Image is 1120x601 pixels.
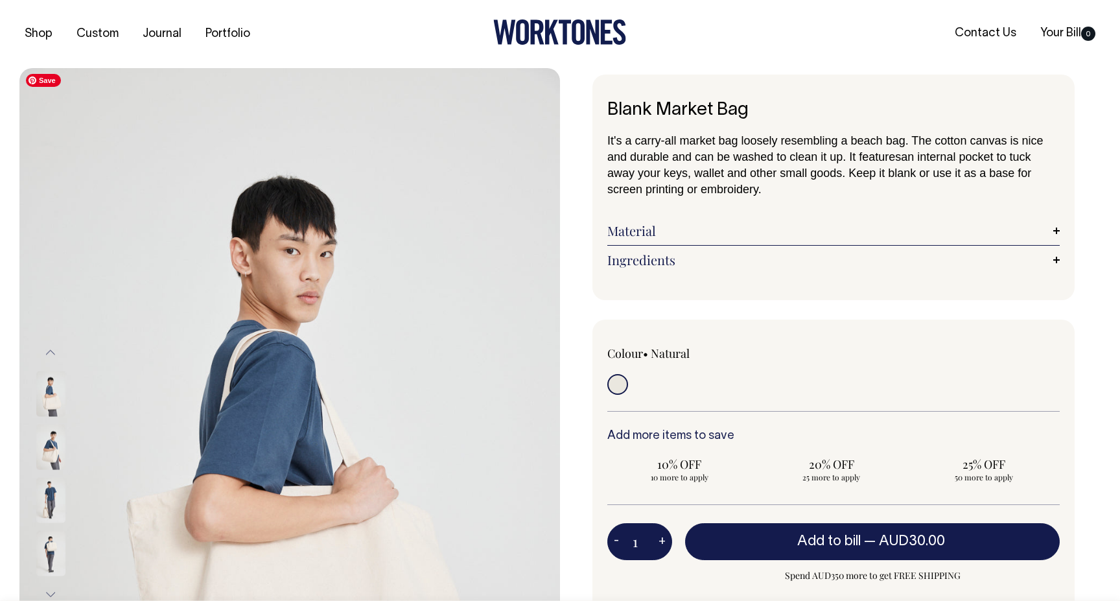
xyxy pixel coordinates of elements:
[607,100,1060,121] h1: Blank Market Bag
[36,424,65,469] img: natural
[36,530,65,576] img: natural
[19,23,58,45] a: Shop
[607,134,1043,163] span: It's a carry-all market bag loosely resembling a beach bag. The cotton canvas is nice and durable...
[36,371,65,416] img: natural
[607,150,1031,196] span: an internal pocket to tuck away your keys, wallet and other small goods. Keep it blank or use it ...
[685,568,1060,583] span: Spend AUD350 more to get FREE SHIPPING
[41,338,60,368] button: Previous
[71,23,124,45] a: Custom
[652,529,672,555] button: +
[685,523,1060,560] button: Add to bill —AUD30.00
[607,252,1060,268] a: Ingredients
[760,453,904,486] input: 20% OFF 25 more to apply
[766,456,898,472] span: 20% OFF
[137,23,187,45] a: Journal
[200,23,255,45] a: Portfolio
[614,456,745,472] span: 10% OFF
[651,346,690,361] label: Natural
[1081,27,1095,41] span: 0
[607,529,625,555] button: -
[797,535,861,548] span: Add to bill
[607,223,1060,239] a: Material
[950,23,1021,44] a: Contact Us
[607,430,1060,443] h6: Add more items to save
[1035,23,1101,44] a: Your Bill0
[643,346,648,361] span: •
[607,453,752,486] input: 10% OFF 10 more to apply
[852,150,901,163] span: t features
[766,472,898,482] span: 25 more to apply
[607,346,788,361] div: Colour
[614,472,745,482] span: 10 more to apply
[918,456,1049,472] span: 25% OFF
[918,472,1049,482] span: 50 more to apply
[26,74,61,87] span: Save
[879,535,945,548] span: AUD30.00
[864,535,948,548] span: —
[36,477,65,523] img: natural
[911,453,1056,486] input: 25% OFF 50 more to apply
